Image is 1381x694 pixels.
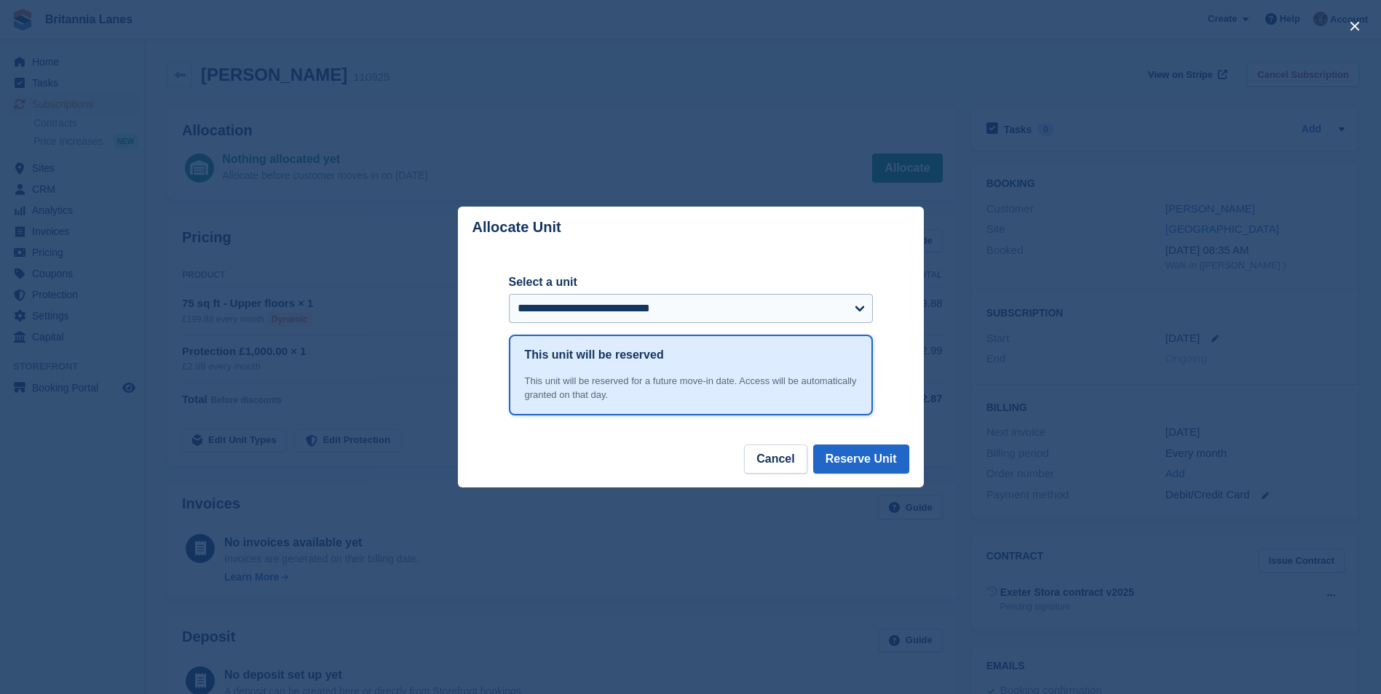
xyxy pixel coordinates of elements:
h1: This unit will be reserved [525,346,664,364]
button: Cancel [744,444,807,474]
button: close [1343,15,1366,38]
label: Select a unit [509,274,873,291]
div: This unit will be reserved for a future move-in date. Access will be automatically granted on tha... [525,374,857,402]
p: Allocate Unit [472,219,561,236]
button: Reserve Unit [813,444,909,474]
